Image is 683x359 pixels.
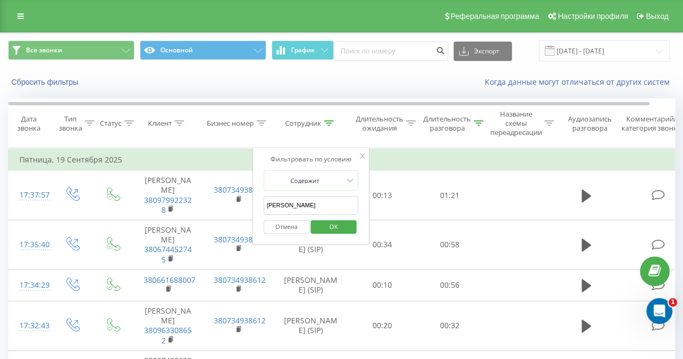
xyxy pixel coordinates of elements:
[214,275,266,285] a: 380734938612
[133,171,203,220] td: [PERSON_NAME]
[646,12,668,21] span: Выход
[214,185,266,195] a: 380734938612
[356,114,403,133] div: Длительность ожидания
[59,114,82,133] div: Тип звонка
[563,114,616,133] div: Аудиозапись разговора
[349,171,416,220] td: 00:13
[450,12,539,21] span: Реферальная программа
[349,269,416,301] td: 00:10
[133,220,203,270] td: [PERSON_NAME]
[285,119,321,128] div: Сотрудник
[334,42,448,61] input: Поиск по номеру
[291,46,315,54] span: График
[263,154,359,165] div: Фильтровать по условию
[144,244,192,264] a: 380674452745
[416,269,484,301] td: 00:56
[273,269,349,301] td: [PERSON_NAME] (SIP)
[416,301,484,350] td: 00:32
[140,40,266,60] button: Основной
[490,110,542,137] div: Название схемы переадресации
[646,298,672,324] iframe: Intercom live chat
[311,220,357,234] button: OK
[349,220,416,270] td: 00:34
[423,114,471,133] div: Длительность разговора
[273,301,349,350] td: [PERSON_NAME] (SIP)
[148,119,172,128] div: Клиент
[214,234,266,245] a: 380734938612
[19,315,41,336] div: 17:32:43
[485,77,675,87] a: Когда данные могут отличаться от других систем
[263,196,359,215] input: Введите значение
[349,301,416,350] td: 00:20
[668,298,677,307] span: 1
[416,171,484,220] td: 01:21
[272,40,334,60] button: График
[144,195,192,215] a: 380979922328
[144,325,192,345] a: 380963308652
[19,275,41,296] div: 17:34:29
[416,220,484,270] td: 00:58
[100,119,121,128] div: Статус
[207,119,254,128] div: Бизнес номер
[620,114,683,133] div: Комментарий/категория звонка
[558,12,628,21] span: Настройки профиля
[319,218,349,235] span: OK
[454,42,512,61] button: Экспорт
[133,301,203,350] td: [PERSON_NAME]
[26,46,62,55] span: Все звонки
[144,275,195,285] a: 380661688007
[19,234,41,255] div: 17:35:40
[9,114,49,133] div: Дата звонка
[214,315,266,326] a: 380734938612
[8,40,134,60] button: Все звонки
[8,77,84,87] button: Сбросить фильтры
[19,185,41,206] div: 17:37:57
[263,220,309,234] button: Отмена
